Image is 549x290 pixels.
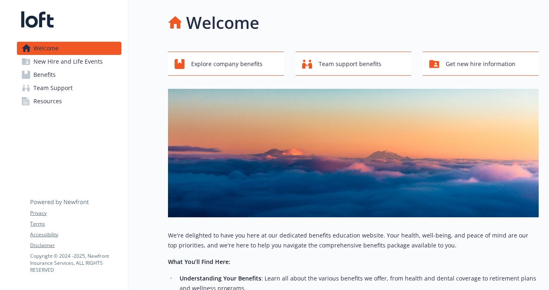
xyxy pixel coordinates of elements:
span: New Hire and Life Events [33,55,103,68]
span: Team support benefits [319,56,381,72]
img: overview page banner [168,89,539,217]
a: Team Support [17,81,121,95]
button: Team support benefits [296,52,412,76]
span: Welcome [33,42,59,55]
span: Explore company benefits [191,56,263,72]
button: Get new hire information [423,52,539,76]
strong: What You’ll Find Here: [168,258,230,266]
a: New Hire and Life Events [17,55,121,68]
strong: Understanding Your Benefits [180,274,261,282]
span: Get new hire information [446,56,516,72]
span: Resources [33,95,62,108]
p: We're delighted to have you here at our dedicated benefits education website. Your health, well-b... [168,231,539,250]
span: Team Support [33,81,73,95]
button: Explore company benefits [168,52,284,76]
a: Terms [30,220,121,228]
a: Disclaimer [30,242,121,249]
h1: Welcome [186,10,259,35]
a: Accessibility [30,231,121,238]
span: Benefits [33,68,56,81]
a: Welcome [17,42,121,55]
p: Copyright © 2024 - 2025 , Newfront Insurance Services, ALL RIGHTS RESERVED [30,252,121,273]
a: Privacy [30,209,121,217]
a: Benefits [17,68,121,81]
a: Resources [17,95,121,108]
